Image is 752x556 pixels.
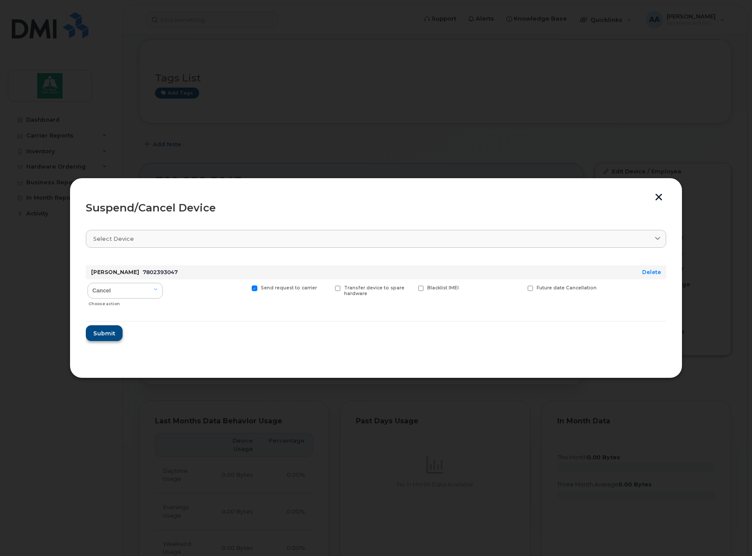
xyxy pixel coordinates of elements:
input: Future date Cancellation [517,285,521,290]
div: Choose action [88,297,163,307]
span: Future date Cancellation [537,285,597,291]
a: Delete [642,269,661,275]
input: Transfer device to spare hardware [324,285,329,290]
input: Send request to carrier [241,285,246,290]
span: Blacklist IMEI [427,285,459,291]
span: 7802393047 [143,269,178,275]
input: Blacklist IMEI [408,285,412,290]
strong: [PERSON_NAME] [91,269,139,275]
span: Send request to carrier [261,285,317,291]
a: Select device [86,230,666,248]
span: Select device [93,235,134,243]
div: Suspend/Cancel Device [86,203,666,213]
span: Transfer device to spare hardware [344,285,404,296]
